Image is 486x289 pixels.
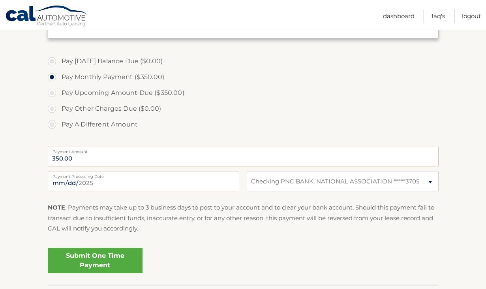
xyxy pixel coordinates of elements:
[462,9,481,23] a: Logout
[48,172,239,191] input: Payment Date
[48,101,439,117] label: Pay Other Charges Due ($0.00)
[48,202,439,234] p: : Payments may take up to 3 business days to post to your account and to clear your bank account....
[48,147,439,153] label: Payment Amount
[48,147,439,166] input: Payment Amount
[383,9,415,23] a: Dashboard
[432,9,445,23] a: FAQ's
[48,172,239,178] label: Payment Processing Date
[48,204,65,211] strong: NOTE
[48,69,439,85] label: Pay Monthly Payment ($350.00)
[48,53,439,69] label: Pay [DATE] Balance Due ($0.00)
[48,85,439,101] label: Pay Upcoming Amount Due ($350.00)
[5,5,88,28] a: Cal Automotive
[48,248,143,273] a: Submit One Time Payment
[48,117,439,132] label: Pay A Different Amount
